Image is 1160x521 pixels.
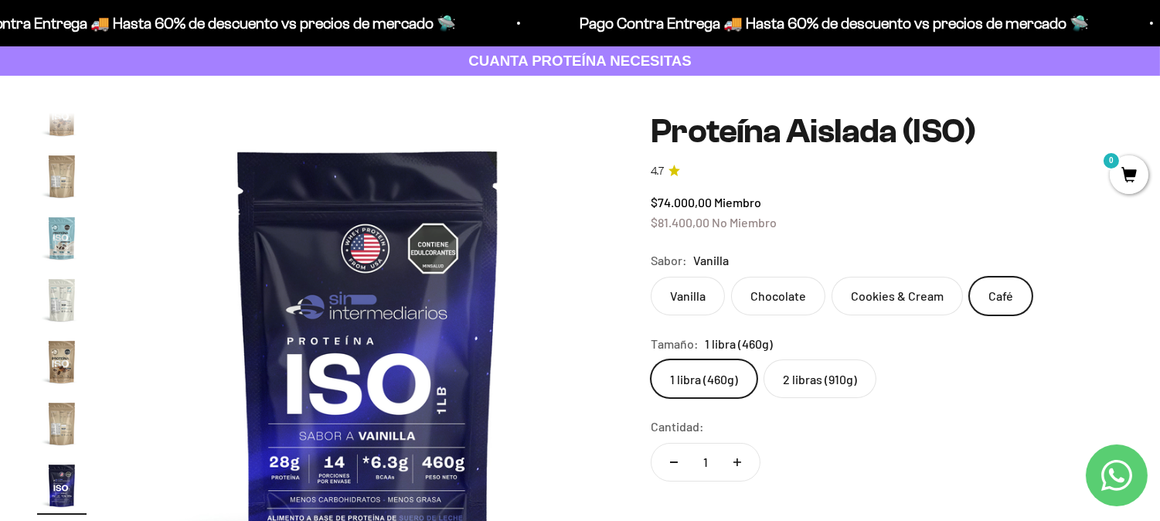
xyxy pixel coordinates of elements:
label: Cantidad: [651,417,704,437]
img: Proteína Aislada (ISO) [37,337,87,386]
legend: Tamaño: [651,334,699,354]
p: Pago Contra Entrega 🚚 Hasta 60% de descuento vs precios de mercado 🛸 [580,11,1090,36]
button: Ir al artículo 16 [37,461,87,515]
button: Ir al artículo 14 [37,337,87,391]
img: Proteína Aislada (ISO) [37,461,87,510]
a: 4.74.7 de 5.0 estrellas [651,163,1123,180]
img: Proteína Aislada (ISO) [37,213,87,263]
button: Aumentar cantidad [715,444,760,481]
button: Ir al artículo 13 [37,275,87,329]
img: Proteína Aislada (ISO) [37,399,87,448]
span: $74.000,00 [651,195,712,209]
button: Ir al artículo 10 [37,90,87,144]
img: Proteína Aislada (ISO) [37,90,87,139]
span: No Miembro [712,215,777,230]
mark: 0 [1102,152,1121,170]
img: Proteína Aislada (ISO) [37,275,87,325]
span: 1 libra (460g) [705,334,773,354]
a: 0 [1110,168,1148,185]
button: Ir al artículo 12 [37,213,87,267]
img: Proteína Aislada (ISO) [37,152,87,201]
span: Miembro [714,195,761,209]
span: $81.400,00 [651,215,709,230]
button: Reducir cantidad [651,444,696,481]
strong: CUANTA PROTEÍNA NECESITAS [468,53,692,69]
button: Ir al artículo 15 [37,399,87,453]
legend: Sabor: [651,250,687,271]
span: 4.7 [651,163,664,180]
span: Vanilla [693,250,729,271]
h1: Proteína Aislada (ISO) [651,113,1123,150]
button: Ir al artículo 11 [37,152,87,206]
